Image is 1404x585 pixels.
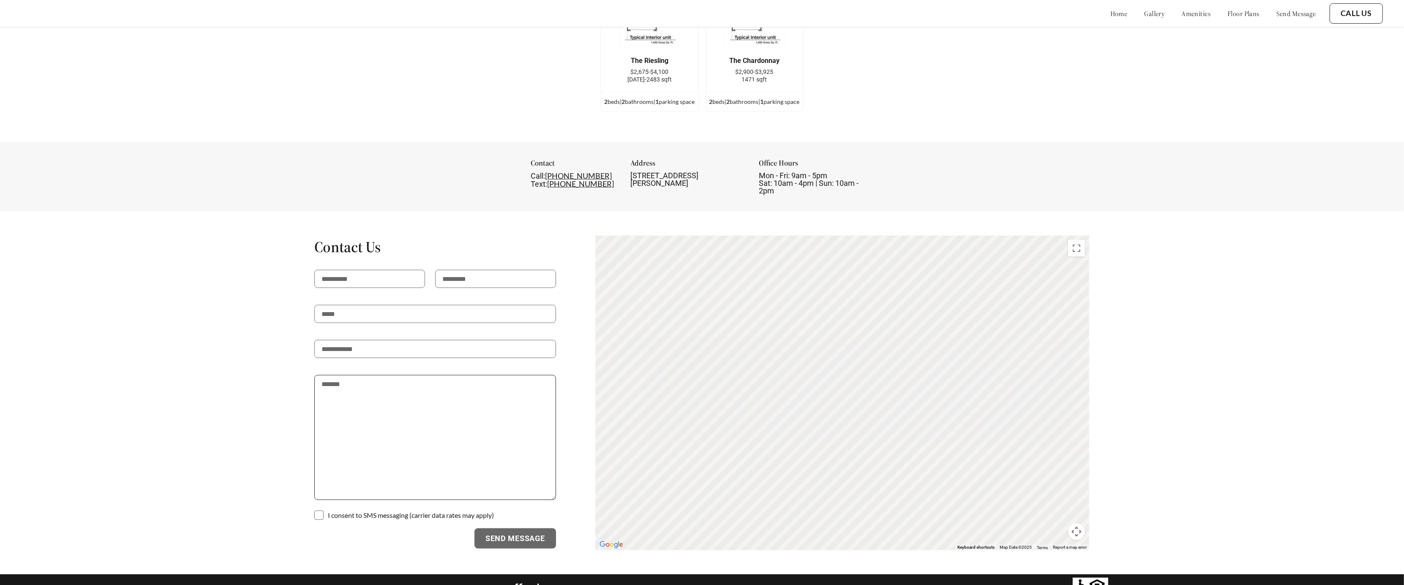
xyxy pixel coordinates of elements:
div: The Chardonnay [719,57,791,65]
a: Terms (opens in new tab) [1037,545,1048,550]
div: Address [631,159,745,172]
a: send message [1276,9,1316,18]
button: Map camera controls [1068,523,1085,540]
button: Keyboard shortcuts [957,544,995,550]
div: bed s | bathroom s | parking space [601,97,698,106]
a: Call Us [1341,9,1372,18]
img: Google [597,539,625,550]
button: Send Message [474,528,556,549]
a: Report a map error [1053,545,1087,550]
span: Text: [531,180,547,188]
span: Sat: 10am - 4pm | Sun: 10am - 2pm [759,179,859,195]
span: $2,675-$4,100 [631,68,669,75]
button: Call Us [1330,3,1383,24]
div: Mon - Fri: 9am - 5pm [759,172,873,195]
a: [PHONE_NUMBER] [545,171,612,180]
span: 2 [622,98,625,105]
div: [STREET_ADDRESS][PERSON_NAME] [631,172,745,187]
span: 1 [656,98,659,105]
a: amenities [1182,9,1211,18]
span: 1471 sqft [742,76,767,83]
a: home [1110,9,1128,18]
a: [PHONE_NUMBER] [547,179,614,188]
div: Office Hours [759,159,873,172]
div: Contact [531,159,616,172]
button: Toggle fullscreen view [1068,240,1085,257]
span: [DATE]-2483 sqft [627,76,672,83]
span: 2 [709,98,713,105]
a: gallery [1145,9,1165,18]
a: floor plans [1227,9,1260,18]
span: 2 [727,98,730,105]
span: Map Data ©2025 [1000,545,1032,550]
span: Call: [531,171,545,180]
h1: Contact Us [314,237,556,256]
span: 1 [761,98,764,105]
a: Open this area in Google Maps (opens a new window) [597,539,625,550]
span: $2,900-$3,925 [736,68,774,75]
div: bed s | bathroom s | parking space [706,97,803,106]
div: The Riesling [614,57,686,65]
span: 2 [605,98,608,105]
